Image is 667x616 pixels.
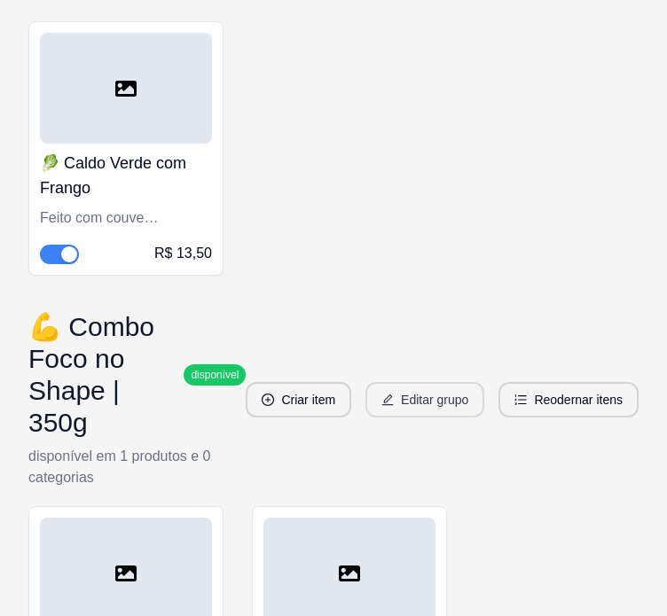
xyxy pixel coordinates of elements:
button: ordered-listReodernar itens [498,382,639,417]
span: ordered-list [514,394,527,406]
h3: 💪 Combo Foco no Shape | 350g [28,311,177,439]
span: disponível [187,368,242,382]
p: disponível em 1 produtos e 0 categorias [28,446,246,488]
button: plus-circleCriar item [246,382,351,417]
button: editEditar grupo [365,382,484,417]
div: Feito com couve fresquinha, batata, temperos naturais e peito de frango desfiado. [40,207,212,229]
span: plus-circle [262,394,274,406]
h4: 🥬 Caldo Verde com Frango [40,151,212,200]
div: R$ 13,50 [154,243,212,264]
span: edit [381,394,394,406]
